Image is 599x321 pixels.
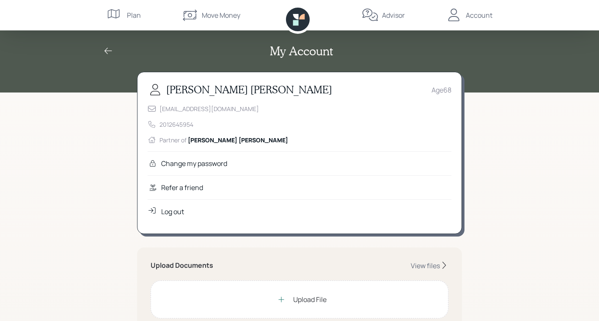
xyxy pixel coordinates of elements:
[159,104,259,113] div: [EMAIL_ADDRESS][DOMAIN_NAME]
[151,261,213,269] h5: Upload Documents
[188,136,288,144] span: [PERSON_NAME] [PERSON_NAME]
[161,182,203,193] div: Refer a friend
[159,120,193,129] div: 2012645954
[411,261,440,270] div: View files
[159,136,288,144] div: Partner of
[161,158,227,169] div: Change my password
[270,44,333,58] h2: My Account
[382,10,405,20] div: Advisor
[431,85,451,95] div: Age 68
[161,207,184,217] div: Log out
[466,10,492,20] div: Account
[166,84,332,96] h3: [PERSON_NAME] [PERSON_NAME]
[127,10,141,20] div: Plan
[293,294,327,305] div: Upload File
[202,10,240,20] div: Move Money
